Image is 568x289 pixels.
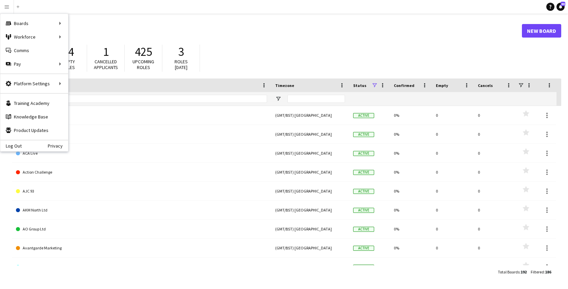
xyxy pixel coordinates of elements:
[16,220,267,239] a: AO Group Ltd
[287,95,345,103] input: Timezone Filter Input
[28,95,267,103] input: Board name Filter Input
[178,44,184,59] span: 3
[432,182,474,200] div: 0
[48,143,68,149] a: Privacy
[16,125,267,144] a: Above & Beyond
[353,189,374,194] span: Active
[353,132,374,137] span: Active
[521,269,527,274] span: 192
[16,239,267,258] a: Avantgarde Marketing
[531,269,544,274] span: Filtered
[432,144,474,162] div: 0
[390,182,432,200] div: 0%
[432,125,474,143] div: 0
[94,59,118,70] span: Cancelled applicants
[353,151,374,156] span: Active
[275,83,294,88] span: Timezone
[0,44,68,57] a: Comms
[390,220,432,238] div: 0%
[271,182,349,200] div: (GMT/BST) [GEOGRAPHIC_DATA]
[432,220,474,238] div: 0
[0,143,22,149] a: Log Out
[271,106,349,125] div: (GMT/BST) [GEOGRAPHIC_DATA]
[390,201,432,219] div: 0%
[16,258,267,276] a: Avidity
[390,239,432,257] div: 0%
[353,208,374,213] span: Active
[271,258,349,276] div: (GMT/BST) [GEOGRAPHIC_DATA]
[545,269,551,274] span: 186
[175,59,188,70] span: Roles [DATE]
[271,220,349,238] div: (GMT/BST) [GEOGRAPHIC_DATA]
[103,44,109,59] span: 1
[0,30,68,44] div: Workforce
[0,96,68,110] a: Training Academy
[432,163,474,181] div: 0
[16,182,267,201] a: AJC 93
[353,246,374,251] span: Active
[436,83,448,88] span: Empty
[135,44,152,59] span: 425
[474,106,516,125] div: 0
[275,96,281,102] button: Open Filter Menu
[390,144,432,162] div: 0%
[498,265,527,279] div: :
[432,201,474,219] div: 0
[432,258,474,276] div: 0
[16,163,267,182] a: Action Challenge
[353,113,374,118] span: Active
[474,201,516,219] div: 0
[271,125,349,143] div: (GMT/BST) [GEOGRAPHIC_DATA]
[353,265,374,270] span: Active
[474,144,516,162] div: 0
[390,125,432,143] div: 0%
[474,163,516,181] div: 0
[0,77,68,90] div: Platform Settings
[0,124,68,137] a: Product Updates
[522,24,561,38] a: New Board
[474,220,516,238] div: 0
[353,227,374,232] span: Active
[271,144,349,162] div: (GMT/BST) [GEOGRAPHIC_DATA]
[0,17,68,30] div: Boards
[16,144,267,163] a: ACA Live
[16,201,267,220] a: AKM North Ltd
[0,57,68,71] div: Pay
[531,265,551,279] div: :
[353,170,374,175] span: Active
[432,239,474,257] div: 0
[390,106,432,125] div: 0%
[498,269,520,274] span: Total Boards
[390,258,432,276] div: 0%
[394,83,414,88] span: Confirmed
[12,26,522,36] h1: Boards
[133,59,154,70] span: Upcoming roles
[16,106,267,125] a: 121 Group
[474,182,516,200] div: 0
[474,239,516,257] div: 0
[0,110,68,124] a: Knowledge Base
[478,83,493,88] span: Cancels
[432,106,474,125] div: 0
[474,125,516,143] div: 0
[561,2,565,6] span: 80
[556,3,565,11] a: 80
[271,239,349,257] div: (GMT/BST) [GEOGRAPHIC_DATA]
[271,163,349,181] div: (GMT/BST) [GEOGRAPHIC_DATA]
[390,163,432,181] div: 0%
[271,201,349,219] div: (GMT/BST) [GEOGRAPHIC_DATA]
[353,83,366,88] span: Status
[474,258,516,276] div: 0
